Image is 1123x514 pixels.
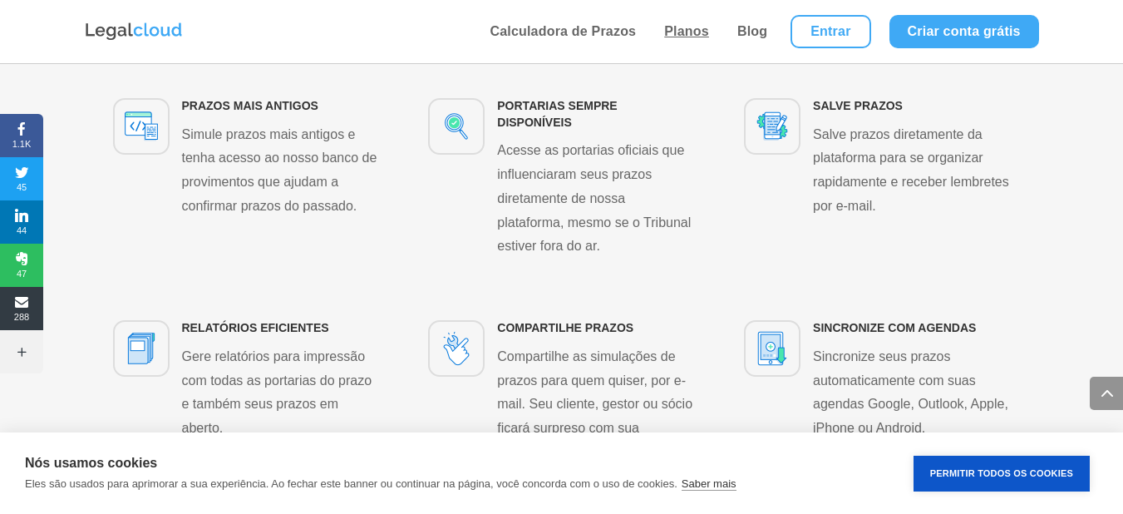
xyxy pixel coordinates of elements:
[115,322,168,375] img: Relatórios
[813,321,976,334] span: sincronize com agendas
[430,322,483,375] img: Compartilhamento de prazos
[84,21,184,42] img: Logo da Legalcloud
[497,321,633,334] span: compartilhe prazos
[889,15,1039,48] a: Criar conta grátis
[791,15,870,48] a: Entrar
[746,100,799,153] img: Salve prazos
[182,99,318,112] span: PRazos mais antigos
[25,456,157,470] strong: Nós usamos cookies
[914,456,1090,492] button: Permitir Todos os Cookies
[182,345,379,441] p: Gere relatórios para impressão com todas as portarias do prazo e também seus prazos em aberto.
[182,123,379,219] p: Simule prazos mais antigos e tenha acesso ao nosso banco de provimentos que ajudam a confirmar pr...
[497,99,617,129] span: Portarias sempre disponíveis
[813,123,1010,219] p: Salve prazos diretamente da plataforma para se organizar rapidamente e receber lembretes por e-mail.
[115,100,168,153] img: Prazos mais antigos
[497,139,694,259] p: Acesse as portarias oficiais que influenciaram seus prazos diretamente de nossa plataforma, mesmo...
[682,477,736,491] a: Saber mais
[182,321,329,334] span: Relatórios eficientes
[430,100,483,153] img: Portarias sempre disponíveis
[746,322,799,375] img: Agenda sincronizada
[813,99,903,112] span: salve prazos
[497,345,694,465] p: Compartilhe as simulações de prazos para quem quiser, por e-mail. Seu cliente, gestor ou sócio fi...
[813,345,1010,441] p: Sincronize seus prazos automaticamente com suas agendas Google, Outlook, Apple, iPhone ou Android.
[25,477,677,490] p: Eles são usados para aprimorar a sua experiência. Ao fechar este banner ou continuar na página, v...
